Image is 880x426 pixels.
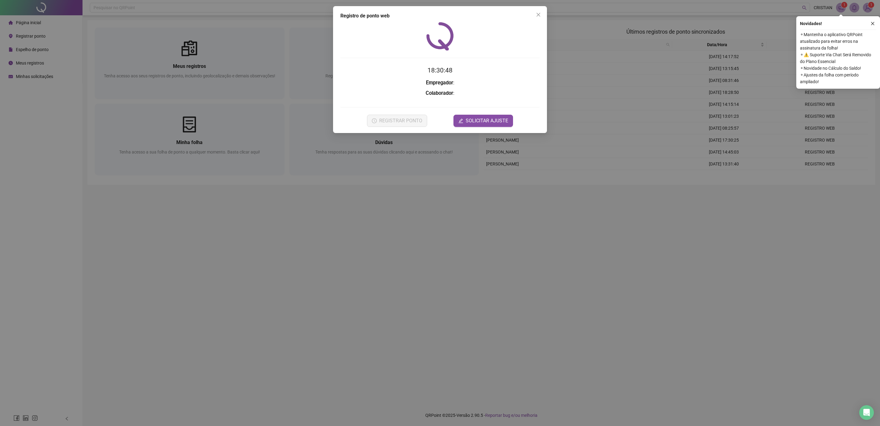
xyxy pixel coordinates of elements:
img: QRPoint [426,22,454,50]
span: SOLICITAR AJUSTE [466,117,508,124]
span: close [536,12,541,17]
span: ⚬ Novidade no Cálculo do Saldo! [800,65,876,72]
span: ⚬ ⚠️ Suporte Via Chat Será Removido do Plano Essencial [800,51,876,65]
span: edit [458,118,463,123]
time: 18:30:48 [427,67,453,74]
button: Close [533,10,543,20]
strong: Colaborador [426,90,453,96]
h3: : [340,79,540,87]
div: Registro de ponto web [340,12,540,20]
h3: : [340,89,540,97]
button: REGISTRAR PONTO [367,115,427,127]
span: ⚬ Ajustes da folha com período ampliado! [800,72,876,85]
span: close [871,21,875,26]
strong: Empregador [426,80,453,86]
button: editSOLICITAR AJUSTE [453,115,513,127]
span: ⚬ Mantenha o aplicativo QRPoint atualizado para evitar erros na assinatura da folha! [800,31,876,51]
span: Novidades ! [800,20,822,27]
div: Open Intercom Messenger [859,405,874,420]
